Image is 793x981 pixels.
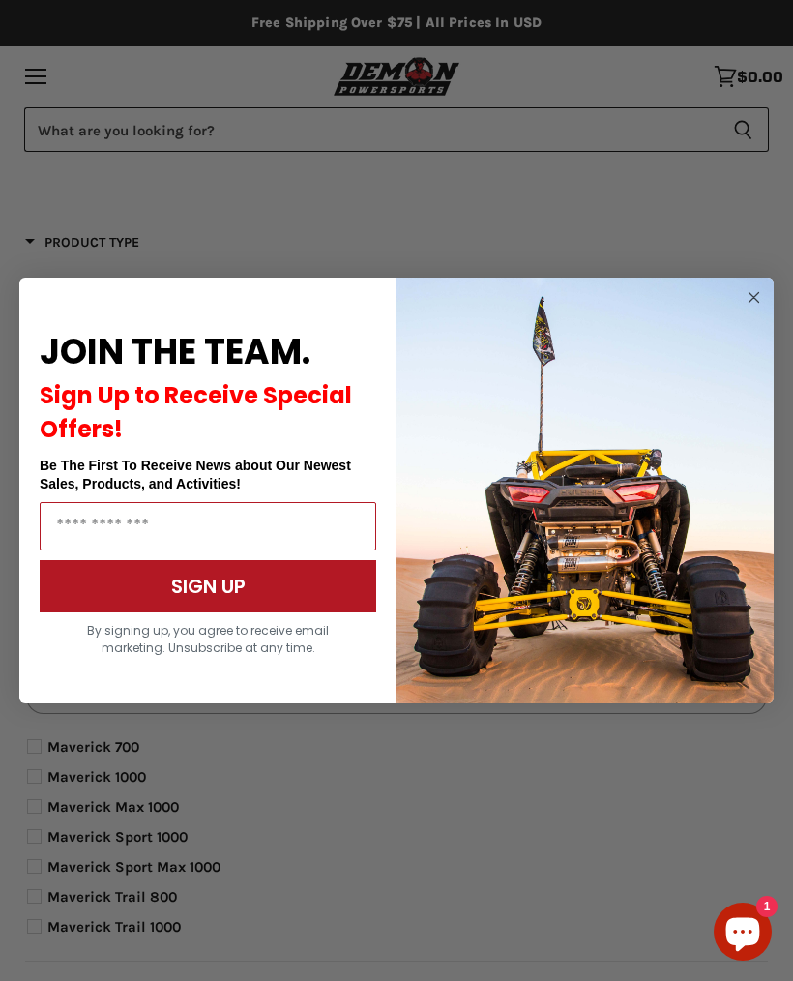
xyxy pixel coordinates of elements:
span: Sign Up to Receive Special Offers! [40,379,352,445]
span: JOIN THE TEAM. [40,327,310,376]
span: By signing up, you agree to receive email marketing. Unsubscribe at any time. [87,622,329,656]
img: a9095488-b6e7-41ba-879d-588abfab540b.jpeg [396,278,774,703]
button: SIGN UP [40,560,376,612]
inbox-online-store-chat: Shopify online store chat [708,903,778,966]
button: Close dialog [742,285,766,310]
span: Be The First To Receive News about Our Newest Sales, Products, and Activities! [40,458,351,491]
input: Email Address [40,502,376,550]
